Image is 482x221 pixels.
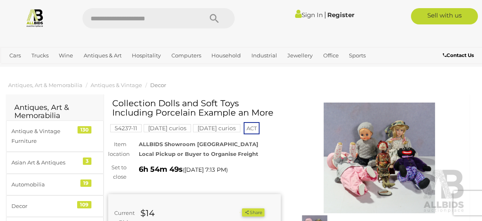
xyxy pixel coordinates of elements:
a: Jewellery [284,49,316,62]
a: Contact Us [443,51,476,60]
div: Asian Art & Antiques [11,158,79,167]
div: Decor [11,201,79,211]
a: Antiques & Vintage [91,82,142,88]
div: Antique & Vintage Furniture [11,127,79,146]
img: Allbids.com.au [25,8,44,27]
mark: [DATE] curios [144,124,191,132]
a: Cars [6,49,24,62]
h2: Antiques, Art & Memorabilia [14,104,96,120]
a: Automobilia 19 [6,174,104,195]
a: Computers [168,49,204,62]
img: Collection Dolls and Soft Toys Including Porcelain Example an More [293,103,466,214]
a: 54237-11 [110,125,142,131]
div: 130 [78,126,91,133]
a: Industrial [248,49,280,62]
a: Register [327,11,354,19]
span: ACT [244,122,260,134]
a: Sell with us [411,8,478,24]
button: Search [194,8,235,28]
a: Sign In [295,11,323,19]
strong: ALLBIDS Showroom [GEOGRAPHIC_DATA] [139,141,258,147]
a: Trucks [28,49,52,62]
a: [DATE] curios [193,125,240,131]
a: Hospitality [129,49,164,62]
div: Item location [102,140,133,159]
strong: $14 [140,208,155,218]
a: Decor [150,82,166,88]
a: Sports [346,49,369,62]
a: [DATE] curios [144,125,191,131]
a: Household [208,49,244,62]
div: Automobilia [11,180,79,189]
b: Contact Us [443,52,474,58]
div: 109 [77,201,91,208]
mark: [DATE] curios [193,124,240,132]
a: Decor 109 [6,195,104,217]
a: Office [320,49,342,62]
h1: Collection Dolls and Soft Toys Including Porcelain Example an More [112,98,279,117]
mark: 54237-11 [110,124,142,132]
span: | [324,10,326,19]
a: Wine [56,49,76,62]
span: [DATE] 7:13 PM [184,166,226,173]
li: Watch this item [233,208,241,217]
a: Antiques & Art [80,49,125,62]
a: [GEOGRAPHIC_DATA] [6,62,71,76]
span: ( ) [183,166,228,173]
button: Share [242,208,264,217]
a: Antiques, Art & Memorabilia [8,82,82,88]
a: Asian Art & Antiques 3 [6,152,104,173]
div: 3 [83,158,91,165]
div: Set to close [102,163,133,182]
div: 19 [80,179,91,187]
strong: Local Pickup or Buyer to Organise Freight [139,151,258,157]
strong: 6h 54m 49s [139,165,183,174]
a: Antique & Vintage Furniture 130 [6,120,104,152]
